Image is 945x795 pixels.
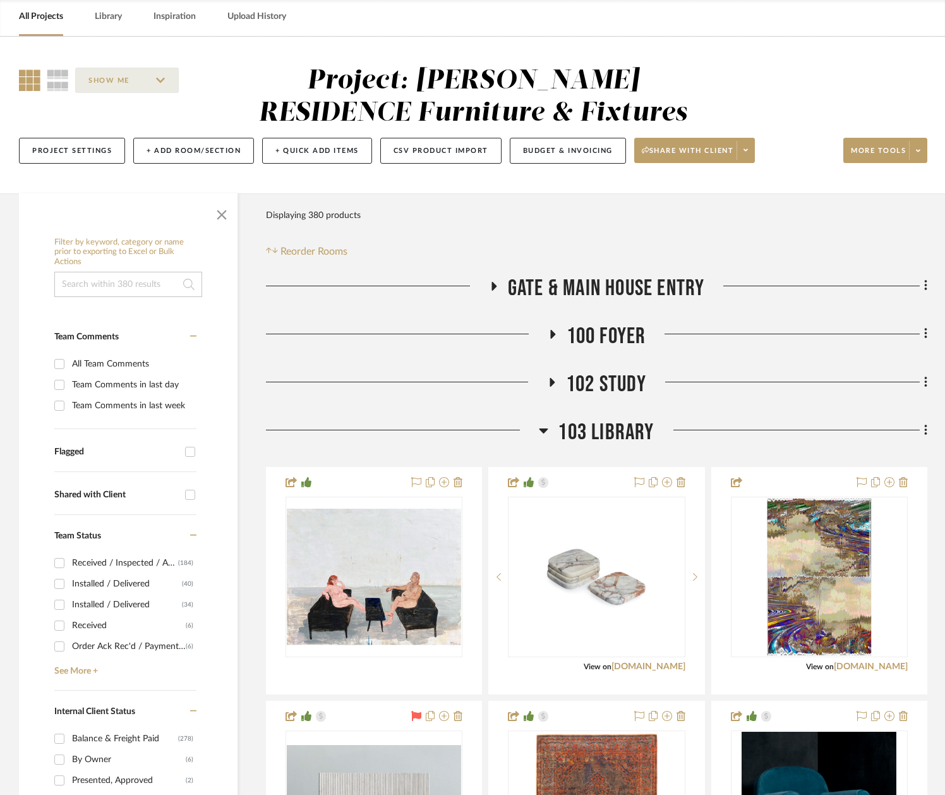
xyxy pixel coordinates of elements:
div: (6) [186,616,193,636]
div: Received / Inspected / Approved [72,553,178,573]
span: View on [806,663,834,671]
div: Presented, Approved [72,770,186,791]
div: Order Ack Rec'd / Payment Pending / Approval Signed [72,636,186,657]
div: Installed / Delivered [72,595,182,615]
span: Share with client [642,146,734,165]
a: [DOMAIN_NAME] [611,662,685,671]
div: (278) [178,729,193,749]
div: Displaying 380 products [266,203,361,228]
span: 100 Foyer [567,323,646,350]
img: Rosso Verona Matte Marble Coasters - Set of 4 [517,498,675,656]
div: Flagged [54,447,179,458]
button: Share with client [634,138,755,163]
button: CSV Product Import [380,138,502,164]
span: 103 Library [558,419,654,446]
button: + Add Room/Section [133,138,254,164]
div: (40) [182,574,193,594]
div: Team Comments in last day [72,375,193,395]
input: Search within 380 results [54,272,202,297]
div: (6) [186,749,193,770]
div: By Owner [72,749,186,770]
div: All Team Comments [72,354,193,374]
a: [DOMAIN_NAME] [834,662,908,671]
a: Inspiration [153,8,196,25]
div: Shared with Client [54,490,179,501]
div: (2) [186,770,193,791]
span: Internal Client Status [54,707,135,716]
a: See More + [51,657,196,677]
div: (184) [178,553,193,573]
span: View on [584,663,611,671]
span: Team Comments [54,332,119,341]
div: (34) [182,595,193,615]
a: All Projects [19,8,63,25]
button: + Quick Add Items [262,138,372,164]
a: Upload History [227,8,286,25]
h6: Filter by keyword, category or name prior to exporting to Excel or Bulk Actions [54,238,202,267]
span: 102 Study [566,371,646,398]
img: "Now What, 2022" [287,509,461,645]
button: Project Settings [19,138,125,164]
img: Sublime Intrusion (After Asher Brown Durand) [767,498,872,656]
button: Budget & Invoicing [510,138,626,164]
div: Installed / Delivered [72,574,182,594]
div: Received [72,616,186,636]
span: Team Status [54,531,101,540]
button: Close [209,200,234,225]
span: Gate & Main House Entry [508,275,705,302]
button: Reorder Rooms [266,244,347,259]
div: Project: [PERSON_NAME] RESIDENCE Furniture & Fixtures [259,68,688,126]
span: Reorder Rooms [280,244,347,259]
button: More tools [843,138,927,163]
span: More tools [851,146,906,165]
a: Library [95,8,122,25]
div: (6) [186,636,193,657]
div: Balance & Freight Paid [72,729,178,749]
div: Team Comments in last week [72,396,193,416]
